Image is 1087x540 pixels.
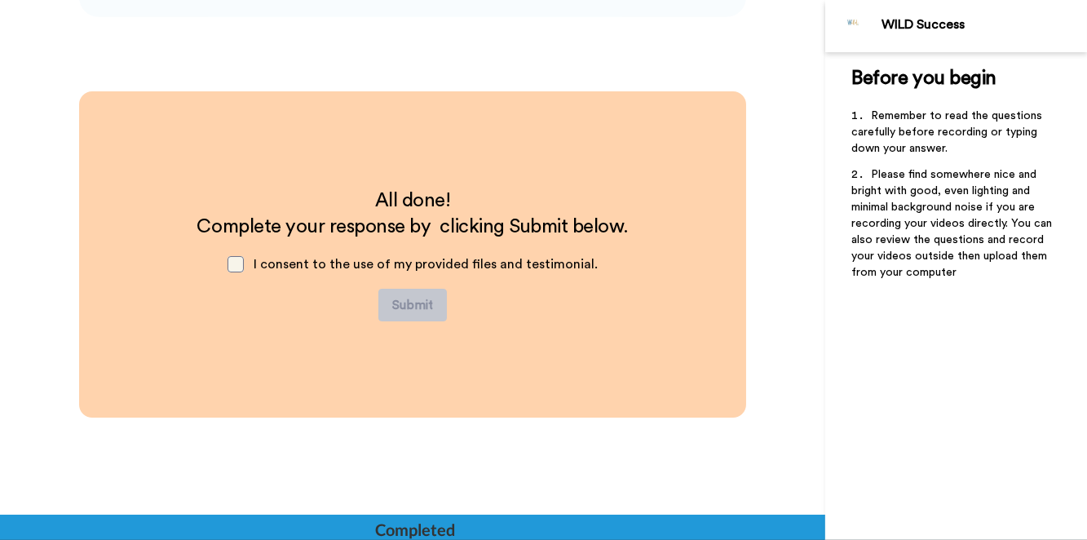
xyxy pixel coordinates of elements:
span: All done! [375,191,451,210]
button: Submit [378,289,447,321]
span: Complete your response by clicking Submit below. [197,217,628,237]
span: Before you begin [851,69,996,88]
span: Please find somewhere nice and bright with good, even lighting and minimal background noise if yo... [851,169,1055,278]
img: Profile Image [834,7,873,46]
div: WILD Success [882,17,1086,33]
span: I consent to the use of my provided files and testimonial. [254,258,598,271]
span: Remember to read the questions carefully before recording or typing down your answer. [851,110,1045,154]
